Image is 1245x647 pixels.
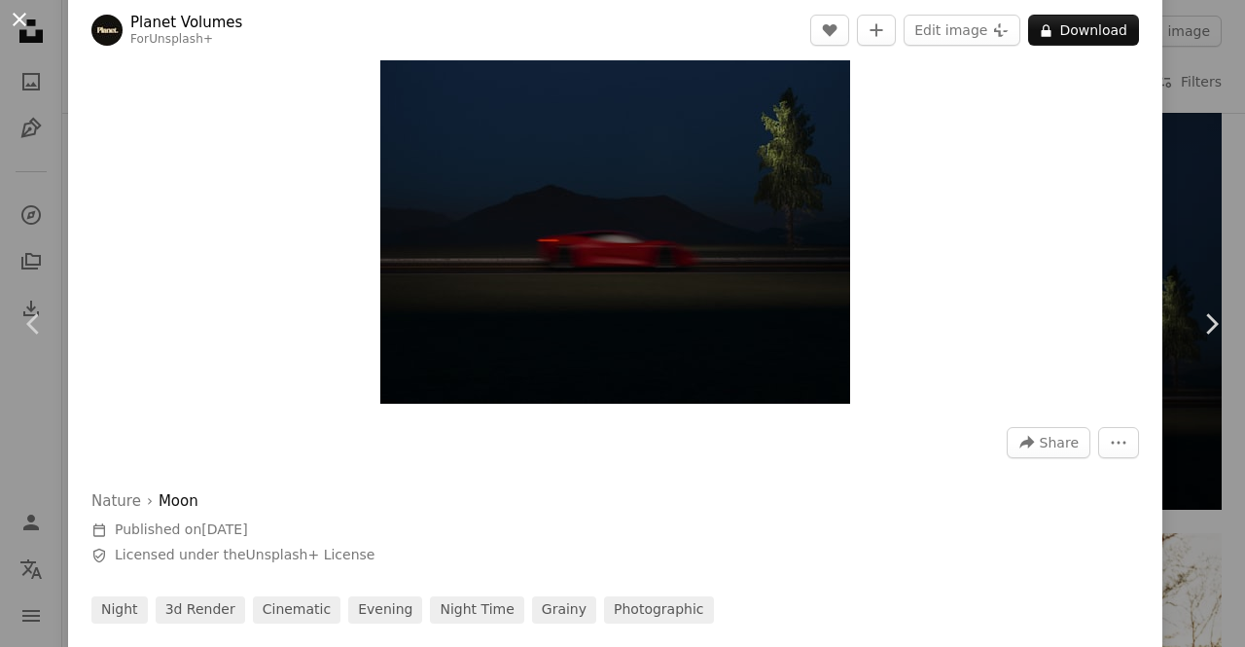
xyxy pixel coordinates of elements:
a: Nature [91,489,141,513]
span: Licensed under the [115,546,374,565]
a: Unsplash+ License [246,547,375,562]
time: May 13, 2025 at 11:35:19 PM GMT+7 [201,521,247,537]
button: Share this image [1007,427,1090,458]
a: cinematic [253,596,340,624]
button: Edit image [904,15,1020,46]
a: Moon [159,489,198,513]
div: For [130,32,242,48]
button: More Actions [1098,427,1139,458]
div: › [91,489,675,513]
span: Share [1040,428,1079,457]
a: Unsplash+ [149,32,213,46]
button: Like [810,15,849,46]
a: Planet Volumes [130,13,242,32]
button: Add to Collection [857,15,896,46]
span: Published on [115,521,248,537]
a: night time [430,596,523,624]
a: night [91,596,148,624]
a: evening [348,596,422,624]
a: grainy [532,596,596,624]
a: 3d render [156,596,245,624]
button: Download [1028,15,1139,46]
a: Next [1177,231,1245,417]
img: Go to Planet Volumes's profile [91,15,123,46]
a: photographic [604,596,714,624]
